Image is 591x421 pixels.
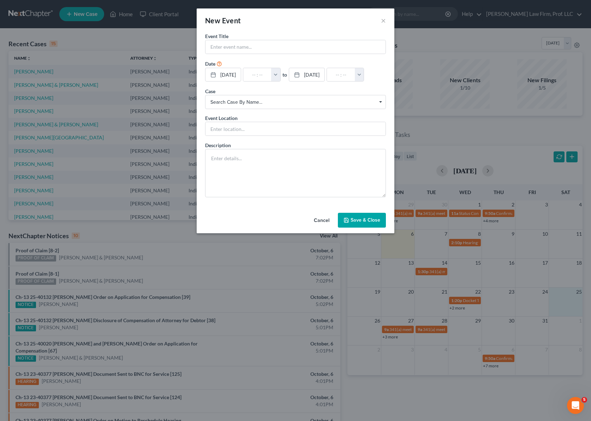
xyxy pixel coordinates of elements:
input: -- : -- [243,68,271,82]
input: -- : -- [327,68,355,82]
span: Event Title [205,33,228,39]
a: [DATE] [205,68,241,82]
button: × [381,16,386,25]
input: Enter event name... [205,40,386,54]
input: Enter location... [205,122,386,136]
span: Select box activate [205,95,386,109]
span: Search case by name... [210,98,381,106]
span: New Event [205,16,241,25]
button: Save & Close [338,213,386,228]
label: Case [205,88,215,95]
label: Date [205,60,215,67]
button: Cancel [308,213,335,228]
label: Description [205,142,231,149]
iframe: Intercom live chat [567,397,584,414]
label: Event Location [205,114,238,122]
a: [DATE] [289,68,324,82]
span: 5 [581,397,587,403]
label: to [282,71,287,78]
